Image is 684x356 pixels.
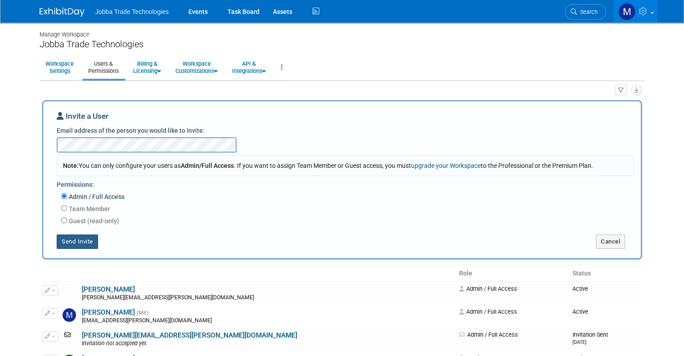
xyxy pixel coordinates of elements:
img: Madison McDonnell [63,308,76,322]
div: Invite a User [57,111,627,126]
a: [PERSON_NAME][EMAIL_ADDRESS][PERSON_NAME][DOMAIN_NAME] [82,331,297,339]
span: Admin/Full Access [181,162,234,169]
span: Invitation Sent [572,331,608,345]
label: Admin / Full Access [67,192,125,201]
span: Admin / Full Access [459,285,517,292]
a: Billing &Licensing [127,56,167,78]
span: Admin / Full Access [459,331,518,338]
span: Admin / Full Access [459,308,517,315]
a: WorkspaceSettings [40,56,80,78]
a: [PERSON_NAME] [82,308,135,316]
a: upgrade your Workspace [411,162,481,169]
th: Role [456,266,568,281]
div: Invitation not accepted yet. [82,340,453,347]
a: [PERSON_NAME] [82,285,135,293]
div: Permissions: [57,176,634,191]
img: ExhibitDay [40,8,85,17]
span: Note: [63,162,79,169]
img: David Almario [63,285,76,299]
a: Users &Permissions [82,56,125,78]
span: Active [572,285,588,292]
a: Search [565,4,606,20]
div: Manage Workspace [40,23,644,39]
div: [EMAIL_ADDRESS][PERSON_NAME][DOMAIN_NAME] [82,317,453,324]
a: API &Integrations [226,56,272,78]
span: Jobba Trade Technologies [95,8,169,15]
img: Madison McDonnell [618,3,635,20]
div: Jobba Trade Technologies [40,39,644,50]
th: Status [569,266,642,281]
button: Cancel [596,234,625,249]
label: Team Member [67,204,110,213]
a: WorkspaceCustomizations [170,56,224,78]
label: Email address of the person you would like to invite: [57,126,205,135]
span: Active [572,308,588,315]
small: [DATE] [572,339,586,345]
div: [PERSON_NAME][EMAIL_ADDRESS][PERSON_NAME][DOMAIN_NAME] [82,294,453,302]
span: (Me) [137,310,148,316]
label: Guest (read-only) [67,216,119,225]
span: Search [577,9,598,15]
span: You can only configure your users as . If you want to assign Team Member or Guest access, you mus... [63,162,593,169]
button: Send Invite [57,234,98,249]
